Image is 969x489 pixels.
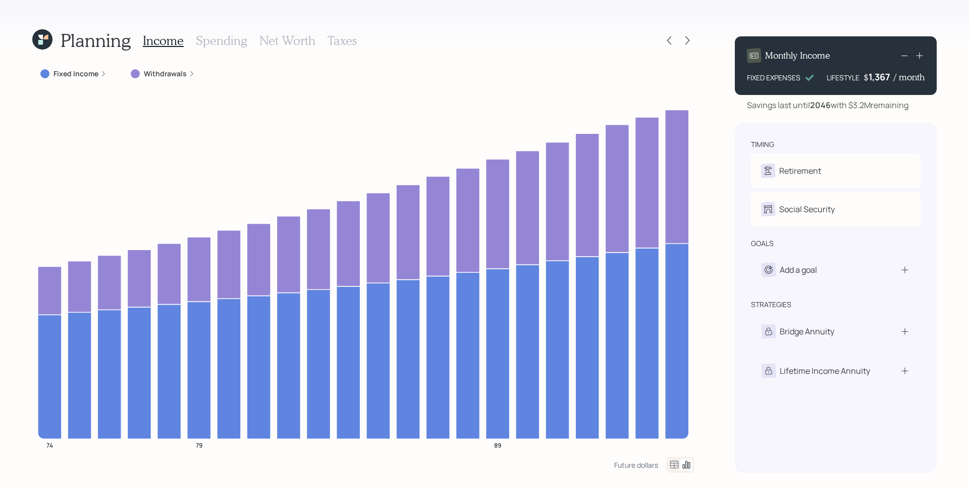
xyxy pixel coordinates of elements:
label: Withdrawals [144,69,187,79]
div: LIFESTYLE [827,72,859,83]
div: Social Security [779,203,835,215]
h1: Planning [61,29,131,51]
div: Add a goal [780,264,817,276]
div: 1,367 [869,71,894,83]
div: goals [751,238,774,249]
tspan: 79 [196,441,202,449]
h4: Monthly Income [765,50,830,61]
div: strategies [751,300,791,310]
b: 2046 [810,100,831,111]
h3: Net Worth [259,33,315,48]
tspan: 74 [46,441,53,449]
h3: Income [143,33,184,48]
h3: Taxes [328,33,357,48]
div: Savings last until with $3.2M remaining [747,99,908,111]
div: timing [751,139,774,150]
h4: / month [894,72,925,83]
h4: $ [864,72,869,83]
div: Future dollars [614,460,658,470]
h3: Spending [196,33,247,48]
label: Fixed Income [53,69,98,79]
tspan: 89 [494,441,501,449]
div: Retirement [779,165,821,177]
div: FIXED EXPENSES [747,72,800,83]
div: Lifetime Income Annuity [780,365,870,377]
div: Bridge Annuity [780,325,834,337]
